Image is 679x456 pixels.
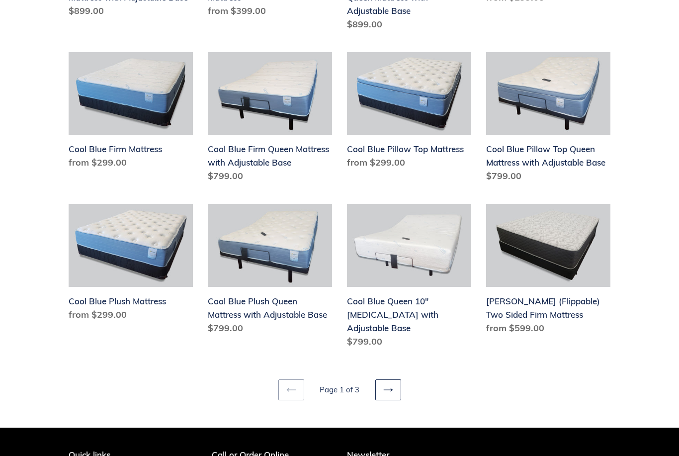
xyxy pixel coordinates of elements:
[347,52,471,174] a: Cool Blue Pillow Top Mattress
[208,204,332,339] a: Cool Blue Plush Queen Mattress with Adjustable Base
[486,52,610,187] a: Cool Blue Pillow Top Queen Mattress with Adjustable Base
[486,204,610,339] a: Del Ray (Flippable) Two Sided Firm Mattress
[69,52,193,174] a: Cool Blue Firm Mattress
[69,204,193,325] a: Cool Blue Plush Mattress
[306,384,373,396] li: Page 1 of 3
[208,52,332,187] a: Cool Blue Firm Queen Mattress with Adjustable Base
[347,204,471,352] a: Cool Blue Queen 10" Memory Foam with Adjustable Base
